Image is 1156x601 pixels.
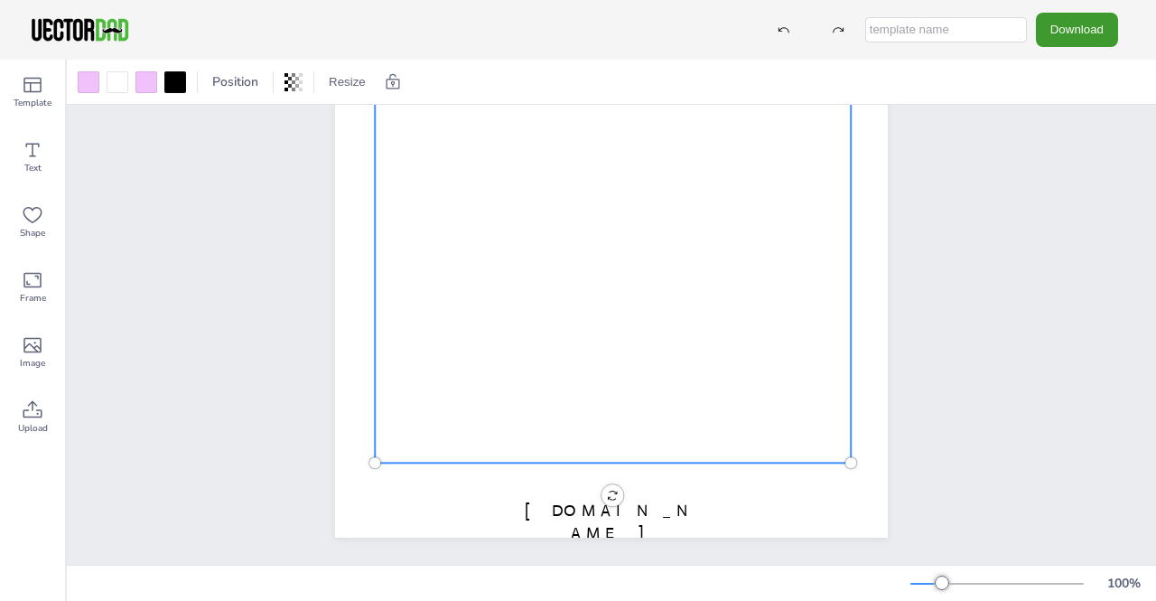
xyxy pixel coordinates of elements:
[20,226,45,240] span: Shape
[525,501,702,543] span: [DOMAIN_NAME]
[20,291,46,305] span: Frame
[14,96,51,110] span: Template
[20,356,45,371] span: Image
[322,68,373,97] button: Resize
[29,16,131,43] img: VectorDad-1.png
[18,421,48,436] span: Upload
[865,17,1027,42] input: template name
[209,73,262,90] span: Position
[24,161,42,175] span: Text
[1102,575,1145,592] div: 100 %
[1036,13,1118,46] button: Download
